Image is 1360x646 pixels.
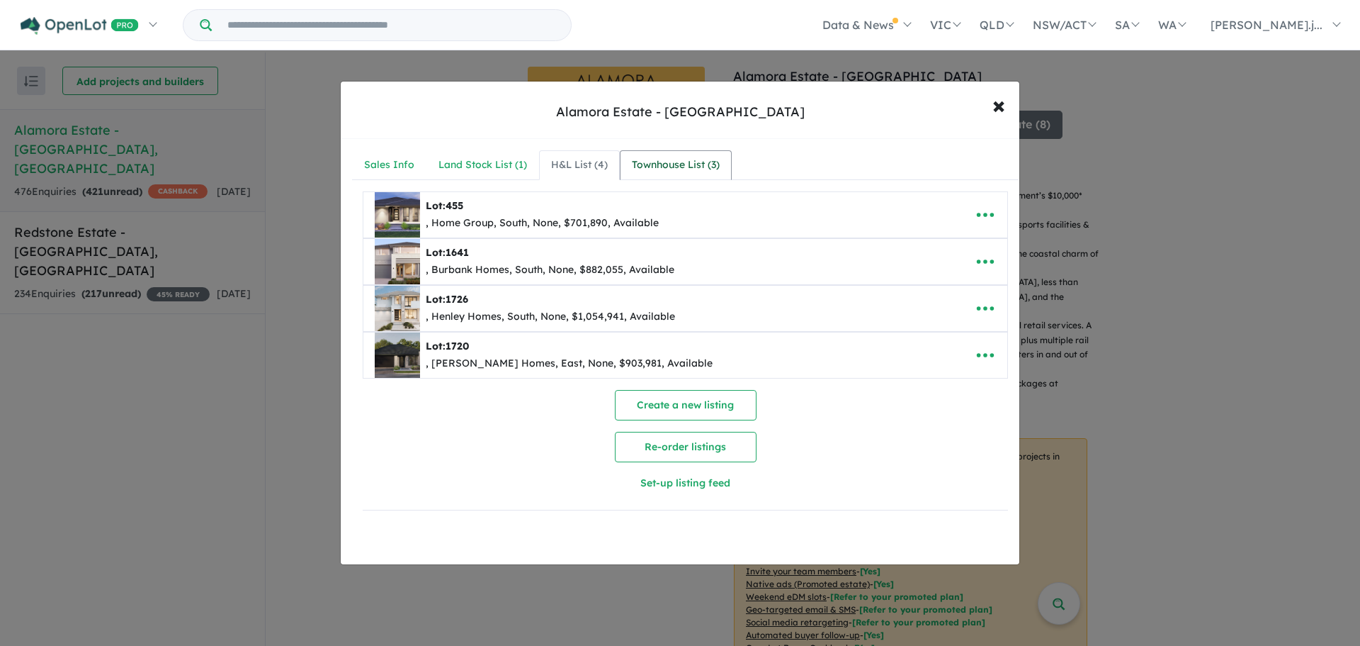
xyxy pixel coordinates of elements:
b: Lot: [426,340,469,352]
img: Alamora%20Estate%20-%20Tarneit%20-%20Lot%201720___1752753783.png [375,333,420,378]
span: 455 [446,199,463,212]
button: Create a new listing [615,390,756,421]
div: , Home Group, South, None, $701,890, Available [426,215,659,232]
span: × [992,89,1005,120]
img: Alamora%20Estate%20-%20Tarneit%20-%20Lot%201641___1752745680.png [375,239,420,284]
button: Set-up listing feed [524,468,847,499]
b: Lot: [426,293,468,306]
div: Townhouse List ( 3 ) [632,157,720,174]
div: , Henley Homes, South, None, $1,054,941, Available [426,308,675,325]
div: Land Stock List ( 1 ) [438,157,527,174]
span: 1726 [446,293,468,306]
div: H&L List ( 4 ) [551,157,608,174]
div: Sales Info [364,157,414,174]
img: Alamora%20Estate%20-%20Tarneit%20-%20Lot%201726___1752752336.png [375,286,420,331]
div: , [PERSON_NAME] Homes, East, None, $903,981, Available [426,355,713,372]
img: Openlot PRO Logo White [21,17,139,35]
span: 1641 [446,246,469,259]
div: Alamora Estate - [GEOGRAPHIC_DATA] [556,103,805,121]
img: Alamora%20Estate%20-%20Tarneit%20-%20Lot%20455___1752745394.png [375,192,420,238]
input: Try estate name, suburb, builder or developer [215,10,568,40]
b: Lot: [426,199,463,212]
button: Re-order listings [615,432,756,462]
b: Lot: [426,246,469,259]
div: , Burbank Homes, South, None, $882,055, Available [426,262,674,279]
span: [PERSON_NAME].j... [1211,18,1322,32]
span: 1720 [446,340,469,352]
